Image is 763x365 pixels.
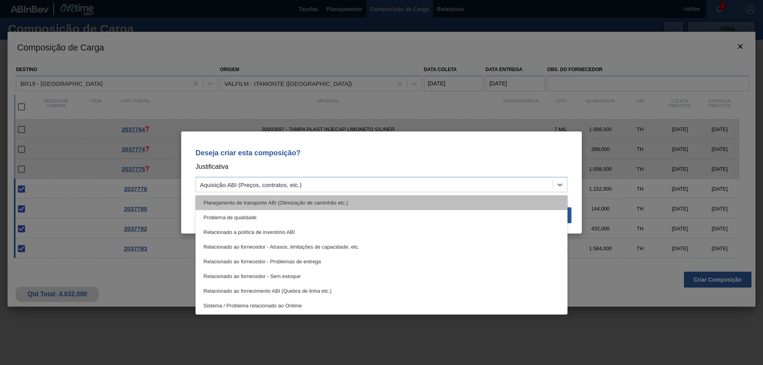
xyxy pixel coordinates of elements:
[196,239,567,254] div: Relacionado ao fornecedor - Atrasos, limitações de capacidade, etc.
[196,162,567,172] p: Justificativa
[196,284,567,298] div: Relacionado ao fornecimento ABI (Quebra de linha etc.)
[196,149,567,157] p: Deseja criar esta composição?
[196,254,567,269] div: Relacionado ao fornecedor - Problemas de entrega
[196,298,567,313] div: Sistema / Problema relacionado ao Ontime
[200,182,302,188] div: Aquisição ABI (Preços, contratos, etc.)
[196,269,567,284] div: Relacionado ao fornecedor - Sem estoque
[196,210,567,225] div: Problema de qualidade
[196,195,567,210] div: Planejamento de transporte ABI (Otimização de caminhão etc.)
[196,225,567,239] div: Relacionado a política de inventório ABI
